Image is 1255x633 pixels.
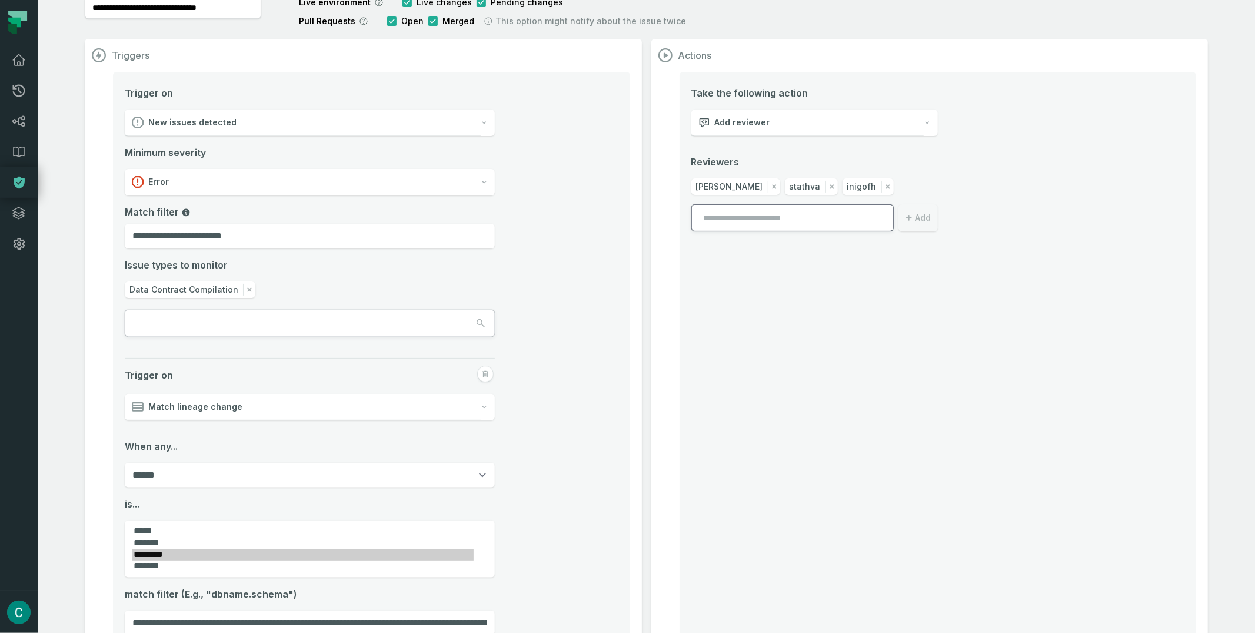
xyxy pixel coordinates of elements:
span: stathva [790,181,821,193]
span: [PERSON_NAME] [696,181,763,193]
span: Issue types to monitor [125,258,228,272]
span: Reviewers [691,155,938,169]
label: When any... [125,439,495,453]
span: Error [148,176,169,188]
span: Open [401,15,424,27]
span: Pull Requests [299,15,355,27]
span: Trigger on [125,86,173,100]
label: Match filter field [125,205,495,219]
span: New issues detected [148,117,237,128]
span: Minimum severity [125,145,495,160]
button: Match lineage change [125,394,495,420]
h1: Triggers [112,49,149,61]
img: avatar of Cristian Gomez [7,601,31,624]
label: is... [125,497,495,511]
button: Add [898,204,938,231]
span: Take the following action [691,86,938,100]
button: Error [125,169,495,195]
span: Trigger on [125,368,173,382]
span: Match filter [125,206,191,218]
button: Add reviewer [691,110,938,136]
span: Add reviewer [715,117,770,128]
span: inigofh [847,181,877,193]
span: Match lineage change [148,401,242,413]
label: match filter (E.g., "dbname.schema") [125,587,495,601]
h1: Actions [678,49,712,61]
button: New issues detected [125,110,495,136]
span: Merged [442,15,474,27]
input: Match filter field [125,224,495,248]
span: This option might notify about the issue twice [495,15,686,27]
span: Data Contract Compilation [129,284,238,296]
